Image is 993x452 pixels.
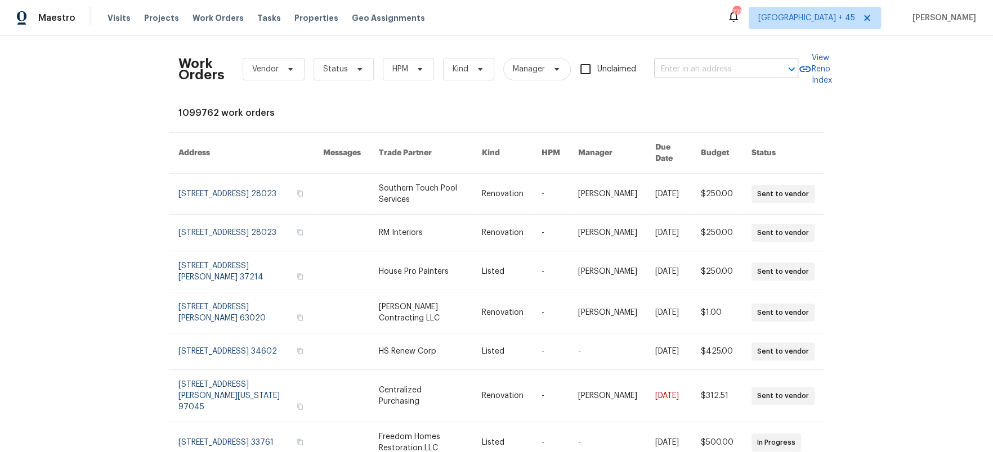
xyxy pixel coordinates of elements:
[257,14,281,22] span: Tasks
[294,12,338,24] span: Properties
[569,215,646,251] td: [PERSON_NAME]
[352,12,425,24] span: Geo Assignments
[472,370,532,422] td: Renovation
[295,437,305,447] button: Copy Address
[569,370,646,422] td: [PERSON_NAME]
[323,64,348,75] span: Status
[370,174,472,215] td: Southern Touch Pool Services
[532,292,569,333] td: -
[144,12,179,24] span: Projects
[472,133,532,174] th: Kind
[472,251,532,292] td: Listed
[569,174,646,215] td: [PERSON_NAME]
[453,64,468,75] span: Kind
[597,64,636,75] span: Unclaimed
[370,370,472,422] td: Centralized Purchasing
[532,174,569,215] td: -
[472,333,532,370] td: Listed
[295,313,305,323] button: Copy Address
[295,188,305,198] button: Copy Address
[513,64,545,75] span: Manager
[472,174,532,215] td: Renovation
[692,133,742,174] th: Budget
[472,292,532,333] td: Renovation
[654,61,767,78] input: Enter in an address
[314,133,370,174] th: Messages
[169,133,314,174] th: Address
[742,133,824,174] th: Status
[370,333,472,370] td: HS Renew Corp
[370,133,472,174] th: Trade Partner
[193,12,244,24] span: Work Orders
[732,7,740,18] div: 776
[532,333,569,370] td: -
[784,61,799,77] button: Open
[532,251,569,292] td: -
[252,64,279,75] span: Vendor
[569,133,646,174] th: Manager
[569,251,646,292] td: [PERSON_NAME]
[295,272,305,282] button: Copy Address
[798,52,832,86] a: View Reno Index
[178,58,225,80] h2: Work Orders
[370,292,472,333] td: [PERSON_NAME] Contracting LLC
[569,292,646,333] td: [PERSON_NAME]
[295,401,305,412] button: Copy Address
[646,133,692,174] th: Due Date
[532,215,569,251] td: -
[370,251,472,292] td: House Pro Painters
[532,133,569,174] th: HPM
[532,370,569,422] td: -
[472,215,532,251] td: Renovation
[295,346,305,356] button: Copy Address
[758,12,855,24] span: [GEOGRAPHIC_DATA] + 45
[392,64,408,75] span: HPM
[569,333,646,370] td: -
[370,215,472,251] td: RM Interiors
[38,12,75,24] span: Maestro
[178,107,815,119] div: 1099762 work orders
[108,12,131,24] span: Visits
[908,12,976,24] span: [PERSON_NAME]
[295,227,305,237] button: Copy Address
